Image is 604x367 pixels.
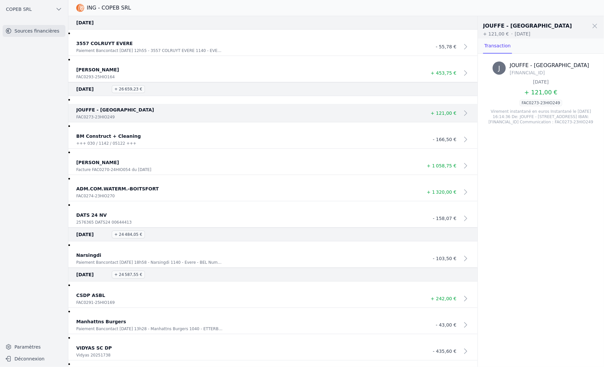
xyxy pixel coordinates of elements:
[68,289,477,308] a: CSDP ASBL FAC0291-25HIO169 + 242,00 €
[68,104,477,122] a: JOUFFE - [GEOGRAPHIC_DATA] FAC0273-23HIO249 + 121,00 €
[76,66,417,74] p: [PERSON_NAME]
[76,259,223,266] p: Paiement Bancontact [DATE] 18h58 - Narsingdi 1140 - Evere - BEL Numéro de carte 5244 35XX XXXX 2747
[433,216,456,221] span: - 158,07 €
[76,352,223,358] p: Vidyas 20251738
[433,137,456,142] span: - 166,50 €
[430,296,456,301] span: + 242,00 €
[427,163,456,168] span: + 1 058,75 €
[76,299,223,306] p: FAC0291-25HIO169
[76,4,84,12] img: ING - COPEB SRL
[76,193,223,199] p: FAC0274-23HIO270
[76,185,417,193] p: ADM.COM.WATERM.-BOITSFORT
[520,100,562,106] p: FAC0273-23HIO249
[68,64,477,82] a: [PERSON_NAME] FAC0293-25HIO164 + 453,75 €
[76,291,417,299] p: CSDP ASBL
[498,63,500,73] span: J
[76,318,417,326] p: Manhattns Burgers
[436,44,456,49] span: - 55,78 €
[76,19,108,27] span: [DATE]
[76,251,417,259] p: Narsingdi
[483,38,512,54] a: Transaction
[76,219,223,226] p: 2576365 DATS24 00644413
[3,25,65,37] a: Sources financières
[87,4,131,12] h3: ING - COPEB SRL
[76,106,417,114] p: JOUFFE - [GEOGRAPHIC_DATA]
[76,166,223,173] p: Facture FAC0270-24HIO054 du [DATE]
[68,37,477,56] a: 3557 COLRUYT EVERE Paiement Bancontact [DATE] 12h55 - 3557 COLRUYT EVERE 1140 - EVERE - BEL Numér...
[76,114,223,120] p: FAC0273-23HIO249
[76,326,223,332] p: Paiement Bancontact [DATE] 13h28 - Manhattns Burgers 1040 - ETTERBEEK - BEL Numéro de carte 5244 ...
[112,271,145,279] span: + 24 587,55 €
[483,31,599,37] p: + 121,00 € [DATE]
[68,342,477,360] a: VIDYAS SC DP Vidyas 20251738 - 435,60 €
[76,85,108,93] span: [DATE]
[76,231,108,238] span: [DATE]
[76,271,108,279] span: [DATE]
[433,256,456,261] span: - 103,50 €
[430,110,456,116] span: + 121,00 €
[76,47,223,54] p: Paiement Bancontact [DATE] 12h55 - 3557 COLRUYT EVERE 1140 - EVERE - BEL Numéro de carte 5244 35X...
[3,4,65,14] button: COPEB SRL
[76,74,223,80] p: FAC0293-25HIO164
[76,159,417,166] p: [PERSON_NAME]
[68,157,477,175] a: [PERSON_NAME] Facture FAC0270-24HIO054 du [DATE] + 1 058,75 €
[524,89,558,96] span: + 121,00 €
[112,85,145,93] span: + 26 659,23 €
[68,249,477,268] a: Narsingdi Paiement Bancontact [DATE] 18h58 - Narsingdi 1140 - Evere - BEL Numéro de carte 5244 35...
[6,6,32,12] span: COPEB SRL
[433,349,456,354] span: - 435,60 €
[483,109,599,125] div: Virement instantané en euros Instantané le [DATE] 16:14:36 De: JOUFFE - [STREET_ADDRESS] IBAN: [F...
[76,344,417,352] p: VIDYAS SC DP
[76,211,417,219] p: DATS 24 NV
[68,130,477,149] a: BM Construct + Cleaning +++ 030 / 1142 / 05122 +++ - 166,50 €
[68,183,477,201] a: ADM.COM.WATERM.-BOITSFORT FAC0274-23HIO270 + 1 320,00 €
[76,140,223,147] p: +++ 030 / 1142 / 05122 +++
[68,316,477,334] a: Manhattns Burgers Paiement Bancontact [DATE] 13h28 - Manhattns Burgers 1040 - ETTERBEEK - BEL Num...
[430,70,456,76] span: + 453,75 €
[533,79,548,85] div: [DATE]
[112,231,145,238] span: + 24 484,05 €
[483,22,572,30] h2: JOUFFE - [GEOGRAPHIC_DATA]
[3,354,65,364] button: Déconnexion
[76,132,417,140] p: BM Construct + Cleaning
[68,209,477,228] a: DATS 24 NV 2576365 DATS24 00644413 - 158,07 €
[427,189,456,195] span: + 1 320,00 €
[436,322,456,328] span: - 43,00 €
[510,69,589,76] p: [FINANCIAL_ID]
[76,39,417,47] p: 3557 COLRUYT EVERE
[3,342,65,352] a: Paramètres
[510,61,589,69] h3: JOUFFE - [GEOGRAPHIC_DATA]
